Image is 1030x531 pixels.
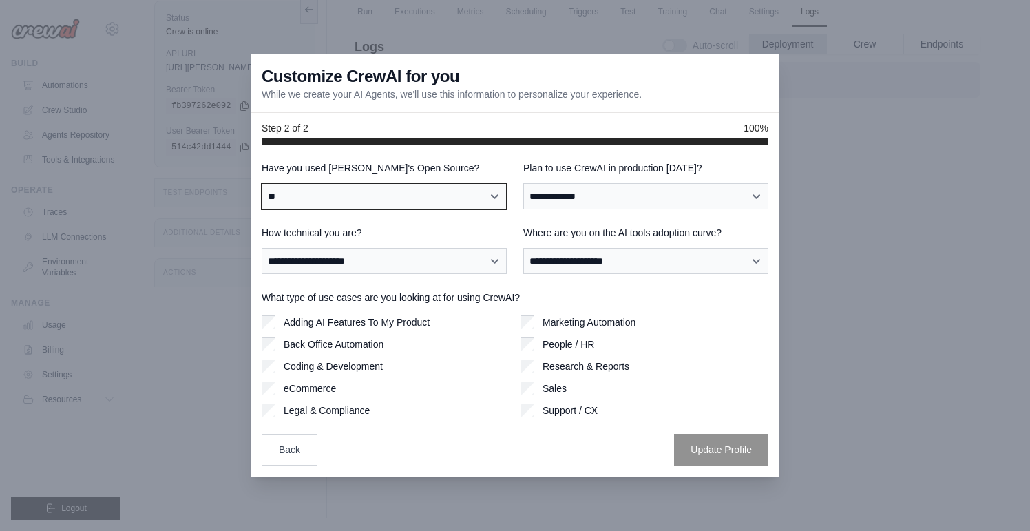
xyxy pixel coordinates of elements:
label: Back Office Automation [284,337,383,351]
label: eCommerce [284,382,336,395]
label: Plan to use CrewAI in production [DATE]? [523,161,768,175]
span: Step 2 of 2 [262,121,308,135]
label: Coding & Development [284,360,383,373]
label: Research & Reports [543,360,629,373]
label: What type of use cases are you looking at for using CrewAI? [262,291,768,304]
label: Legal & Compliance [284,404,370,417]
label: How technical you are? [262,226,507,240]
label: Adding AI Features To My Product [284,315,430,329]
button: Update Profile [674,434,768,466]
label: Have you used [PERSON_NAME]'s Open Source? [262,161,507,175]
button: Back [262,434,317,466]
h3: Customize CrewAI for you [262,65,459,87]
label: Sales [543,382,567,395]
p: While we create your AI Agents, we'll use this information to personalize your experience. [262,87,642,101]
label: Support / CX [543,404,598,417]
label: People / HR [543,337,594,351]
label: Marketing Automation [543,315,635,329]
span: 100% [744,121,768,135]
iframe: Chat Widget [961,465,1030,531]
label: Where are you on the AI tools adoption curve? [523,226,768,240]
